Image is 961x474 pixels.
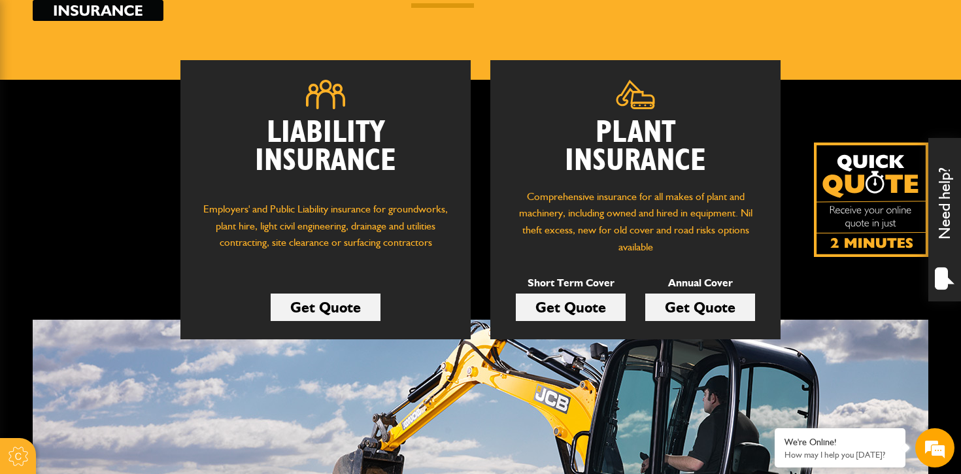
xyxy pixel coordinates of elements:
p: Employers' and Public Liability insurance for groundworks, plant hire, light civil engineering, d... [200,201,451,263]
div: Need help? [928,138,961,301]
a: Get Quote [645,294,755,321]
p: Annual Cover [645,275,755,292]
p: Short Term Cover [516,275,626,292]
a: Get Quote [516,294,626,321]
img: Quick Quote [814,143,928,257]
div: We're Online! [784,437,896,448]
h2: Plant Insurance [510,119,761,175]
p: How may I help you today? [784,450,896,460]
h2: Liability Insurance [200,119,451,188]
a: Get your insurance quote isn just 2-minutes [814,143,928,257]
a: Get Quote [271,294,380,321]
p: Comprehensive insurance for all makes of plant and machinery, including owned and hired in equipm... [510,188,761,255]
